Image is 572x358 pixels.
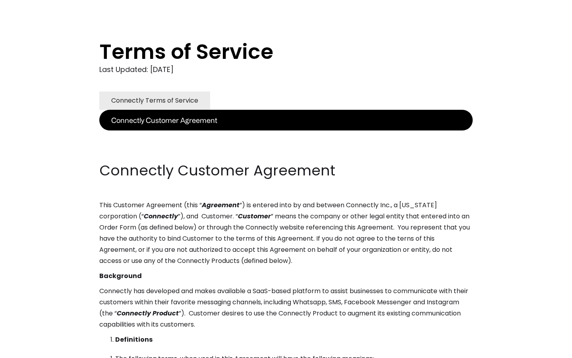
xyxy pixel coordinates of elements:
[99,271,142,280] strong: Background
[238,212,271,221] em: Customer
[111,115,217,126] div: Connectly Customer Agreement
[111,95,198,106] div: Connectly Terms of Service
[117,309,179,318] em: Connectly Product
[99,161,473,181] h2: Connectly Customer Agreement
[144,212,178,221] em: Connectly
[99,40,441,64] h1: Terms of Service
[115,335,153,344] strong: Definitions
[99,64,473,76] div: Last Updated: [DATE]
[202,200,240,210] em: Agreement
[99,130,473,142] p: ‍
[99,200,473,267] p: This Customer Agreement (this “ ”) is entered into by and between Connectly Inc., a [US_STATE] co...
[99,286,473,330] p: Connectly has developed and makes available a SaaS-based platform to assist businesses to communi...
[99,146,473,157] p: ‍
